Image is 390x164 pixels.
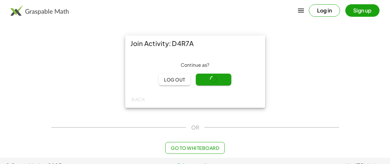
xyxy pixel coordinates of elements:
span: Log out [164,77,185,82]
button: Go to Whiteboard [165,142,225,154]
div: Join Activity: D4R7A [125,35,265,51]
div: Continue as ? [130,62,260,68]
span: OR [191,124,199,131]
button: Log in [309,4,340,17]
button: Log out [159,74,191,85]
span: Go to Whiteboard [171,145,219,151]
button: Sign up [345,4,379,17]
